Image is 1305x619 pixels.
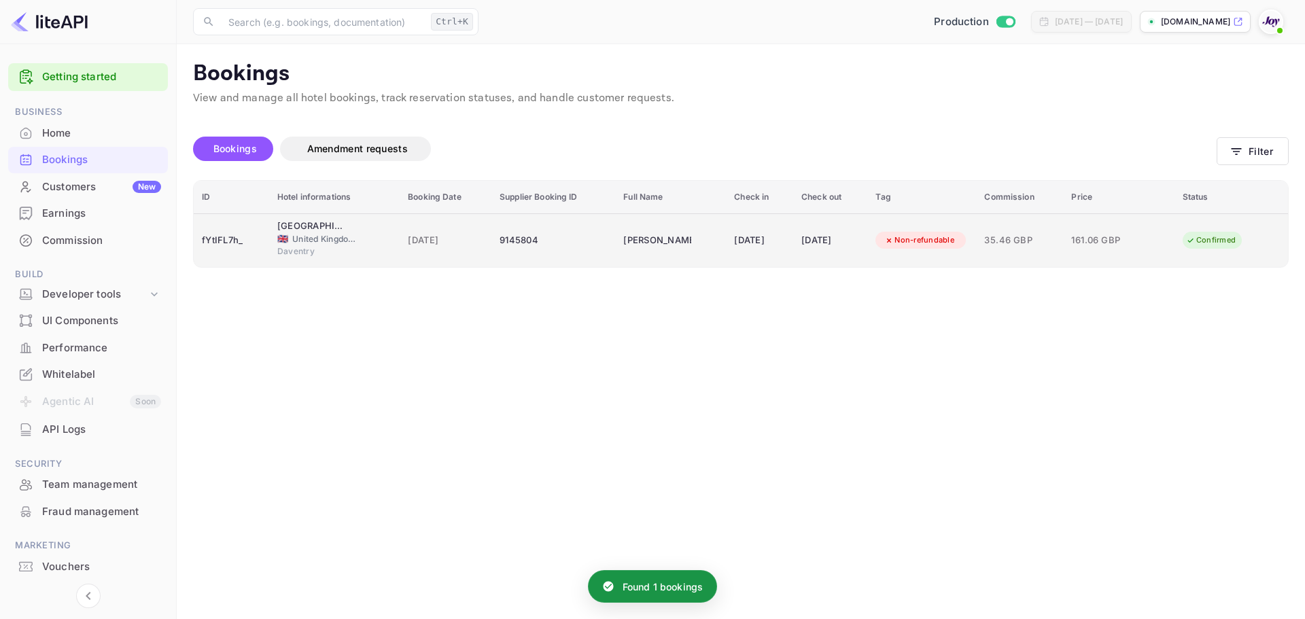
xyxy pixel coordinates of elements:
[8,554,168,580] div: Vouchers
[8,200,168,226] a: Earnings
[400,181,491,214] th: Booking Date
[500,230,607,251] div: 9145804
[976,181,1063,214] th: Commission
[8,554,168,579] a: Vouchers
[8,361,168,388] div: Whitelabel
[194,181,269,214] th: ID
[42,206,161,222] div: Earnings
[42,126,161,141] div: Home
[726,181,793,214] th: Check in
[8,120,168,145] a: Home
[491,181,615,214] th: Supplier Booking ID
[277,245,345,258] span: Daventry
[8,228,168,253] a: Commission
[8,105,168,120] span: Business
[1071,233,1139,248] span: 161.06 GBP
[220,8,425,35] input: Search (e.g. bookings, documentation)
[8,538,168,553] span: Marketing
[194,181,1288,267] table: booking table
[8,147,168,172] a: Bookings
[42,504,161,520] div: Fraud management
[1174,181,1288,214] th: Status
[277,219,345,233] div: Staverton Park Hotel & Golf Club
[42,422,161,438] div: API Logs
[8,417,168,442] a: API Logs
[42,367,161,383] div: Whitelabel
[8,335,168,361] div: Performance
[1217,137,1289,165] button: Filter
[8,499,168,525] div: Fraud management
[193,137,1217,161] div: account-settings tabs
[193,90,1289,107] p: View and manage all hotel bookings, track reservation statuses, and handle customer requests.
[42,313,161,329] div: UI Components
[734,230,785,251] div: [DATE]
[8,63,168,91] div: Getting started
[8,457,168,472] span: Security
[8,228,168,254] div: Commission
[42,69,161,85] a: Getting started
[133,181,161,193] div: New
[8,120,168,147] div: Home
[1055,16,1123,28] div: [DATE] — [DATE]
[934,14,989,30] span: Production
[42,152,161,168] div: Bookings
[8,472,168,497] a: Team management
[8,267,168,282] span: Build
[8,361,168,387] a: Whitelabel
[8,417,168,443] div: API Logs
[42,340,161,356] div: Performance
[8,174,168,199] a: CustomersNew
[431,13,473,31] div: Ctrl+K
[8,147,168,173] div: Bookings
[1063,181,1174,214] th: Price
[277,234,288,243] span: United Kingdom of Great Britain and Northern Ireland
[793,181,867,214] th: Check out
[8,308,168,333] a: UI Components
[8,283,168,306] div: Developer tools
[269,181,400,214] th: Hotel informations
[42,477,161,493] div: Team management
[1177,232,1245,249] div: Confirmed
[193,60,1289,88] p: Bookings
[202,230,261,251] div: fYtIFL7h_
[801,230,859,251] div: [DATE]
[11,11,88,33] img: LiteAPI logo
[8,499,168,524] a: Fraud management
[42,559,161,575] div: Vouchers
[8,200,168,227] div: Earnings
[408,233,483,248] span: [DATE]
[867,181,976,214] th: Tag
[928,14,1020,30] div: Switch to Sandbox mode
[8,174,168,200] div: CustomersNew
[623,230,691,251] div: Christina Coulter
[42,287,147,302] div: Developer tools
[307,143,408,154] span: Amendment requests
[8,308,168,334] div: UI Components
[984,233,1055,248] span: 35.46 GBP
[76,584,101,608] button: Collapse navigation
[615,181,726,214] th: Full Name
[292,233,360,245] span: United Kingdom of [GEOGRAPHIC_DATA] and [GEOGRAPHIC_DATA]
[8,335,168,360] a: Performance
[42,233,161,249] div: Commission
[875,232,963,249] div: Non-refundable
[623,580,703,594] p: Found 1 bookings
[1260,11,1282,33] img: With Joy
[42,179,161,195] div: Customers
[213,143,257,154] span: Bookings
[8,472,168,498] div: Team management
[1161,16,1230,28] p: [DOMAIN_NAME]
